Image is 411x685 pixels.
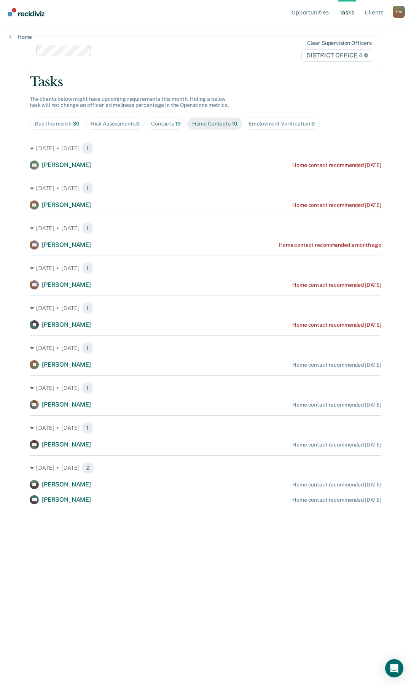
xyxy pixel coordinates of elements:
span: 10 [232,121,237,127]
div: Clear supervision officers [307,40,372,46]
img: Recidiviz [8,8,45,16]
div: [DATE] • [DATE] 1 [30,382,381,394]
div: Open Intercom Messenger [385,659,403,677]
div: Home contact recommended [DATE] [292,202,381,208]
div: Due this month [35,121,80,127]
div: Home contact recommended [DATE] [292,442,381,448]
span: 1 [81,142,94,154]
span: 1 [81,342,94,354]
div: Contacts [151,121,181,127]
div: Home contact recommended [DATE] [292,362,381,368]
div: [DATE] • [DATE] 1 [30,422,381,434]
span: [PERSON_NAME] [42,401,91,408]
div: Home contact recommended a month ago [279,242,381,248]
span: 1 [81,302,94,314]
span: [PERSON_NAME] [42,441,91,448]
div: [DATE] • [DATE] 1 [30,142,381,154]
div: [DATE] • [DATE] 1 [30,182,381,194]
span: [PERSON_NAME] [42,201,91,208]
div: [DATE] • [DATE] 1 [30,302,381,314]
span: [PERSON_NAME] [42,496,91,503]
span: 19 [175,121,181,127]
span: [PERSON_NAME] [42,361,91,368]
div: Home contact recommended [DATE] [292,282,381,288]
button: Profile dropdown button [393,6,405,18]
div: [DATE] • [DATE] 1 [30,342,381,354]
a: Home [9,33,32,40]
div: Home contact recommended [DATE] [292,482,381,488]
div: Home contact recommended [DATE] [292,402,381,408]
span: 1 [81,422,94,434]
span: [PERSON_NAME] [42,161,91,168]
div: [DATE] • [DATE] 1 [30,262,381,274]
div: Home Contacts [192,121,237,127]
div: Home contact recommended [DATE] [292,322,381,328]
span: [PERSON_NAME] [42,241,91,248]
div: [DATE] • [DATE] 1 [30,222,381,234]
span: 1 [81,262,94,274]
div: Risk Assessments [91,121,140,127]
span: 1 [81,382,94,394]
span: 0 [136,121,140,127]
div: S M [393,6,405,18]
div: [DATE] • [DATE] 2 [30,462,381,474]
div: Employment Verification [249,121,315,127]
span: 2 [81,462,94,474]
span: DISTRICT OFFICE 4 [301,49,373,62]
span: [PERSON_NAME] [42,281,91,288]
span: [PERSON_NAME] [42,321,91,328]
span: The clients below might have upcoming requirements this month. Hiding a below task will not chang... [30,96,229,108]
div: Home contact recommended [DATE] [292,497,381,503]
span: 1 [81,182,94,194]
div: Home contact recommended [DATE] [292,162,381,168]
span: 30 [73,121,80,127]
span: 9 [311,121,315,127]
span: 1 [81,222,94,234]
div: Tasks [30,74,381,90]
span: [PERSON_NAME] [42,481,91,488]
